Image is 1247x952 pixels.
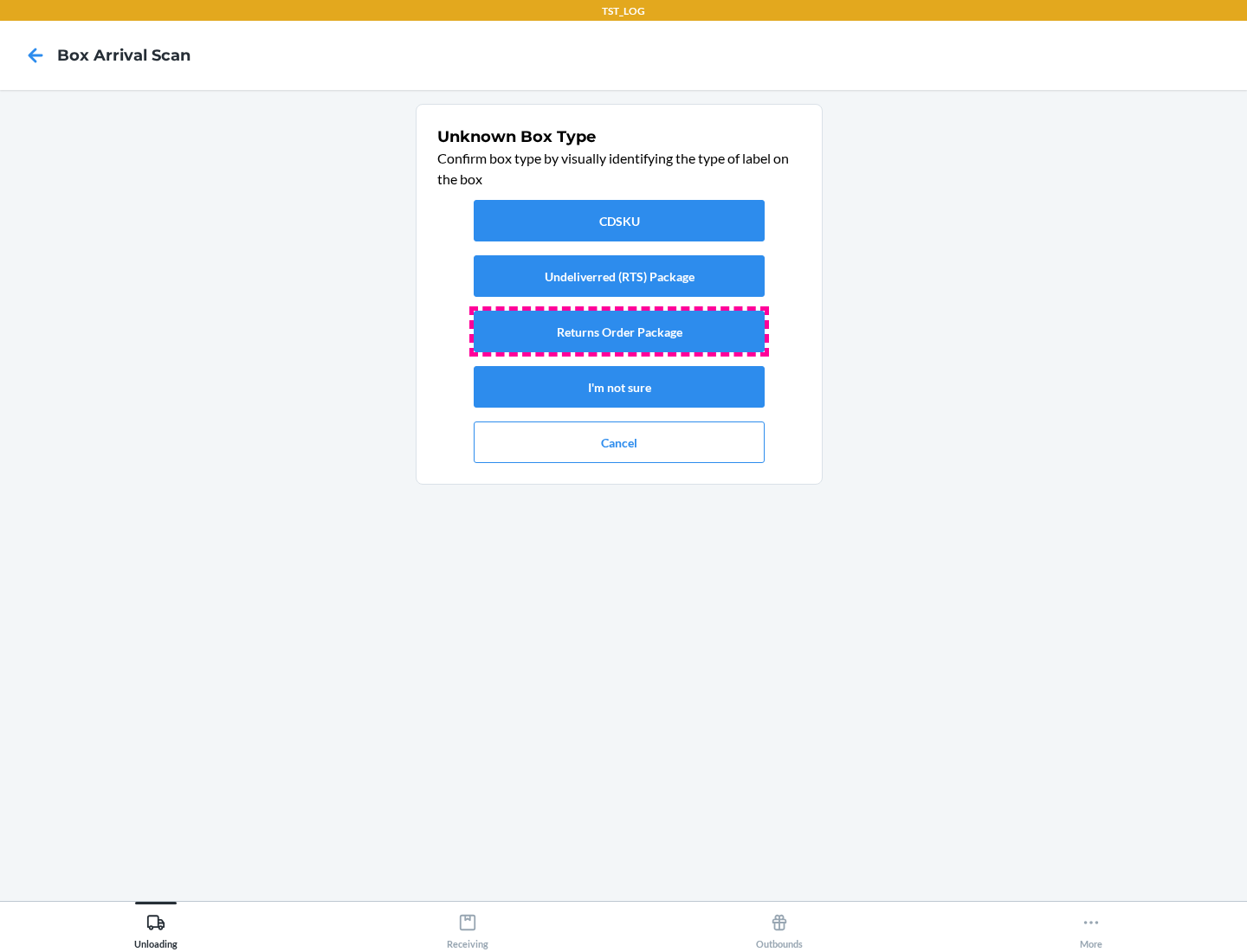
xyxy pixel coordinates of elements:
[623,902,935,949] button: Outbounds
[756,906,803,949] div: Outbounds
[437,125,801,148] h1: Unknown Box Type
[602,3,645,19] p: TST_LOG
[447,906,488,949] div: Receiving
[474,421,765,463] button: Cancel
[474,255,765,297] button: Undeliverred (RTS) Package
[312,902,623,949] button: Receiving
[134,906,178,949] div: Unloading
[935,902,1247,949] button: More
[57,44,191,67] h4: Box Arrival Scan
[474,311,765,352] button: Returns Order Package
[474,200,765,241] button: CDSKU
[437,148,801,190] p: Confirm box type by visually identifying the type of label on the box
[474,366,765,408] button: I'm not sure
[1080,906,1102,949] div: More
